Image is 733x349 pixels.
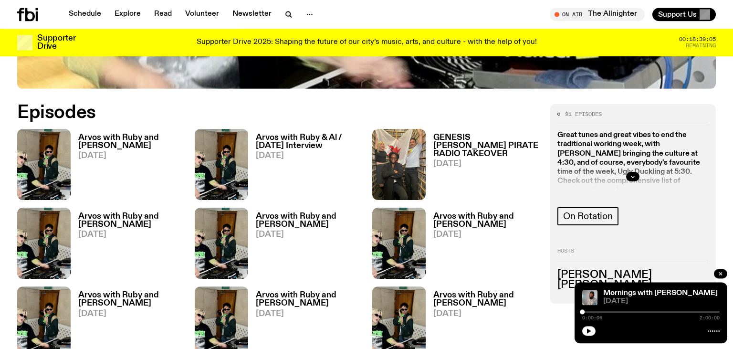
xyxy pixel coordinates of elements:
h3: Arvos with Ruby and [PERSON_NAME] [433,291,538,307]
button: On AirThe Allnighter [550,8,645,21]
img: Ruby wears a Collarbones t shirt and pretends to play the DJ decks, Al sings into a pringles can.... [372,208,426,279]
h3: Supporter Drive [37,34,75,51]
a: Arvos with Ruby and [PERSON_NAME][DATE] [71,212,183,279]
span: [DATE] [78,310,183,318]
h3: Arvos with Ruby and [PERSON_NAME] [78,212,183,229]
h3: Arvos with Ruby and [PERSON_NAME] [78,291,183,307]
button: Support Us [652,8,716,21]
a: Volunteer [179,8,225,21]
span: 0:00:06 [582,316,602,320]
span: [DATE] [256,310,361,318]
h2: Hosts [557,248,708,260]
h3: GENESIS [PERSON_NAME] PIRATE RADIO TAKEOVER [433,134,538,158]
a: Explore [109,8,147,21]
span: 91 episodes [565,112,602,117]
span: [DATE] [78,152,183,160]
p: Supporter Drive 2025: Shaping the future of our city’s music, arts, and culture - with the help o... [197,38,537,47]
span: 2:00:00 [700,316,720,320]
img: Ruby wears a Collarbones t shirt and pretends to play the DJ decks, Al sings into a pringles can.... [195,129,248,200]
a: Newsletter [227,8,277,21]
h3: [PERSON_NAME] [557,270,708,280]
h3: [PERSON_NAME] [557,280,708,290]
span: Support Us [658,10,697,19]
h2: Episodes [17,104,479,121]
a: Read [148,8,178,21]
a: Arvos with Ruby and [PERSON_NAME][DATE] [71,134,183,200]
a: Arvos with Ruby and [PERSON_NAME][DATE] [248,212,361,279]
span: [DATE] [433,310,538,318]
h3: Arvos with Ruby and [PERSON_NAME] [433,212,538,229]
h3: Arvos with Ruby and [PERSON_NAME] [256,212,361,229]
img: Kana Frazer is smiling at the camera with her head tilted slightly to her left. She wears big bla... [582,290,597,305]
a: Schedule [63,8,107,21]
a: Arvos with Ruby and [PERSON_NAME][DATE] [426,212,538,279]
span: [DATE] [256,231,361,239]
a: On Rotation [557,207,618,225]
h3: Arvos with Ruby and [PERSON_NAME] [256,291,361,307]
span: [DATE] [433,231,538,239]
span: On Rotation [563,211,613,222]
span: [DATE] [433,160,538,168]
span: Remaining [686,43,716,48]
strong: Great tunes and great vibes to end the traditional working week, with [PERSON_NAME] bringing the ... [557,131,700,194]
span: 00:18:39:05 [679,37,716,42]
a: GENESIS [PERSON_NAME] PIRATE RADIO TAKEOVER[DATE] [426,134,538,200]
h3: Arvos with Ruby and [PERSON_NAME] [78,134,183,150]
h3: Arvos with Ruby & Al / [DATE] Interview [256,134,361,150]
span: [DATE] [78,231,183,239]
img: Ruby wears a Collarbones t shirt and pretends to play the DJ decks, Al sings into a pringles can.... [17,129,71,200]
a: Mornings with [PERSON_NAME] [603,289,718,297]
a: Arvos with Ruby & Al / [DATE] Interview[DATE] [248,134,361,200]
span: [DATE] [256,152,361,160]
span: [DATE] [603,298,720,305]
img: Ruby wears a Collarbones t shirt and pretends to play the DJ decks, Al sings into a pringles can.... [195,208,248,279]
img: Ruby wears a Collarbones t shirt and pretends to play the DJ decks, Al sings into a pringles can.... [17,208,71,279]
